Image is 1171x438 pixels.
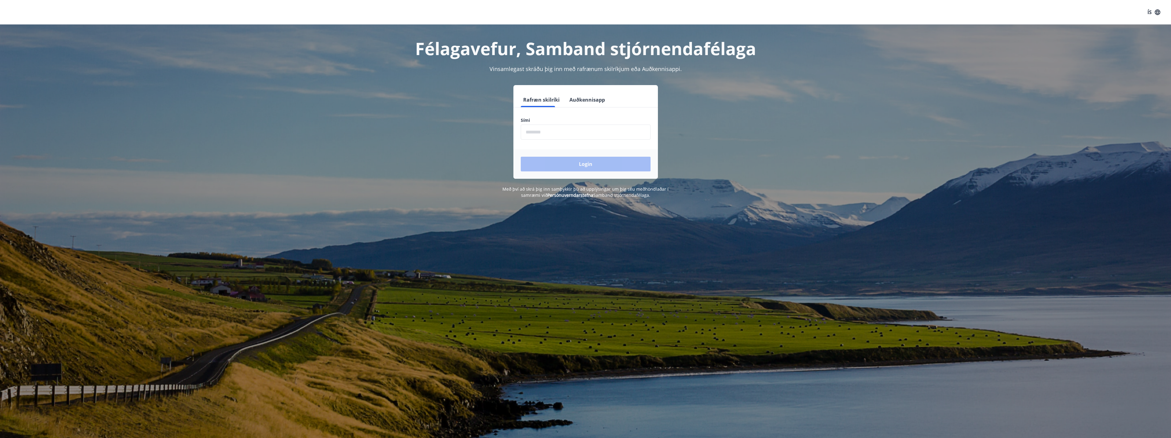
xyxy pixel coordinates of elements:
[547,192,593,198] a: Persónuverndarstefna
[490,65,682,73] span: Vinsamlegast skráðu þig inn með rafrænum skilríkjum eða Auðkennisappi.
[373,37,799,60] h1: Félagavefur, Samband stjórnendafélaga
[521,117,651,123] label: Sími
[567,92,607,107] button: Auðkennisapp
[502,186,669,198] span: Með því að skrá þig inn samþykkir þú að upplýsingar um þig séu meðhöndlaðar í samræmi við Samband...
[1144,7,1164,18] button: ÍS
[521,92,562,107] button: Rafræn skilríki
